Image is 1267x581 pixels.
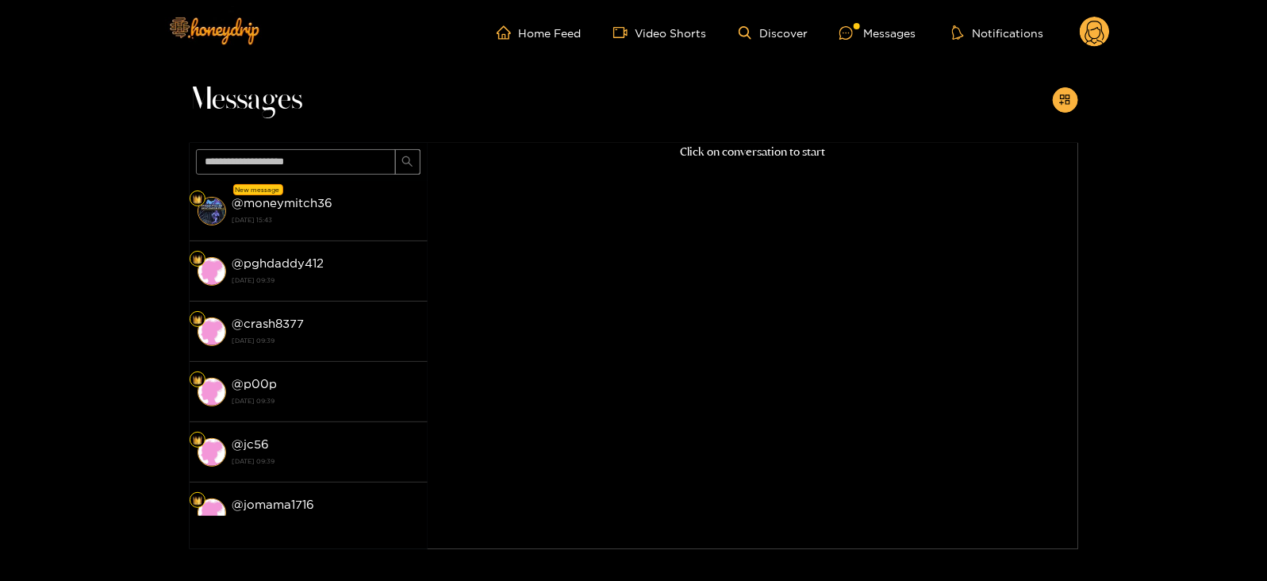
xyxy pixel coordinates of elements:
p: Click on conversation to start [428,143,1078,161]
strong: [DATE] 09:39 [232,333,420,348]
span: search [401,156,413,169]
a: Video Shorts [613,25,707,40]
strong: @ jomama1716 [232,498,315,511]
strong: @ jc56 [232,437,270,451]
button: Notifications [947,25,1048,40]
span: video-camera [613,25,635,40]
img: Fan Level [193,194,202,204]
img: conversation [198,257,226,286]
div: Messages [839,24,916,42]
strong: [DATE] 09:39 [232,454,420,468]
img: conversation [198,378,226,406]
img: Fan Level [193,436,202,445]
img: Fan Level [193,255,202,264]
strong: @ crash8377 [232,317,305,330]
button: search [395,149,420,175]
button: appstore-add [1053,87,1078,113]
span: home [497,25,519,40]
strong: [DATE] 09:39 [232,273,420,287]
div: New message [233,184,283,195]
strong: @ moneymitch36 [232,196,333,210]
img: conversation [198,197,226,225]
a: Discover [739,26,808,40]
img: Fan Level [193,375,202,385]
span: Messages [190,81,303,119]
span: appstore-add [1059,94,1071,107]
img: Fan Level [193,496,202,506]
img: Fan Level [193,315,202,325]
strong: @ p00p [232,377,278,391]
strong: [DATE] 09:39 [232,394,420,408]
strong: @ pghdaddy412 [232,256,324,270]
a: Home Feed [497,25,582,40]
strong: [DATE] 15:43 [232,213,420,227]
img: conversation [198,498,226,527]
strong: [DATE] 09:39 [232,514,420,529]
img: conversation [198,438,226,467]
img: conversation [198,317,226,346]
